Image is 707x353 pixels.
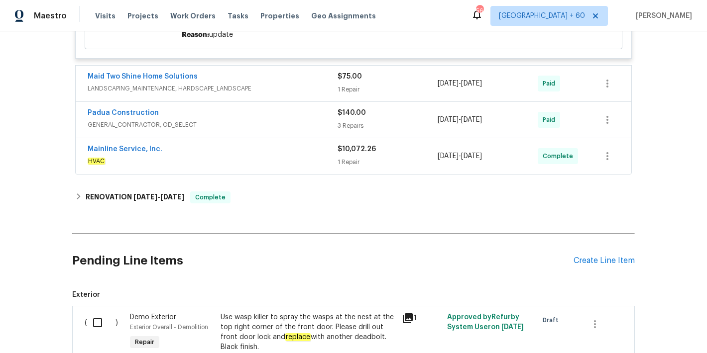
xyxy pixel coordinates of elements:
[447,314,524,331] span: Approved by Refurby System User on
[191,192,230,202] span: Complete
[133,193,157,200] span: [DATE]
[86,191,184,203] h6: RENOVATION
[127,11,158,21] span: Projects
[130,314,176,321] span: Demo Exterior
[72,290,635,300] span: Exterior
[338,109,366,116] span: $140.00
[338,121,438,131] div: 3 Repairs
[438,153,459,160] span: [DATE]
[461,80,482,87] span: [DATE]
[131,337,158,347] span: Repair
[438,151,482,161] span: -
[338,146,376,153] span: $10,072.26
[209,31,233,38] span: update
[72,185,635,209] div: RENOVATION [DATE]-[DATE]Complete
[543,79,559,88] span: Paid
[34,11,67,21] span: Maestro
[543,115,559,125] span: Paid
[574,256,635,265] div: Create Line Item
[88,84,338,93] span: LANDSCAPING_MAINTENANCE, HARDSCAPE_LANDSCAPE
[221,312,396,352] div: Use wasp killer to spray the wasps at the nest at the top right corner of the front door. Please ...
[499,11,585,21] span: [GEOGRAPHIC_DATA] + 60
[72,238,574,284] h2: Pending Line Items
[88,120,338,130] span: GENERAL_CONTRACTOR, OD_SELECT
[285,333,311,341] em: replace
[260,11,299,21] span: Properties
[461,153,482,160] span: [DATE]
[338,85,438,94] div: 1 Repair
[438,115,482,125] span: -
[338,73,362,80] span: $75.00
[160,193,184,200] span: [DATE]
[438,79,482,88] span: -
[88,158,105,165] em: HVAC
[461,116,482,123] span: [DATE]
[438,80,459,87] span: [DATE]
[95,11,116,21] span: Visits
[476,6,483,16] div: 565
[311,11,376,21] span: Geo Assignments
[88,73,198,80] a: Maid Two Shine Home Solutions
[133,193,184,200] span: -
[402,312,441,324] div: 1
[130,324,208,330] span: Exterior Overall - Demolition
[88,146,162,153] a: Mainline Service, Inc.
[88,109,159,116] a: Padua Construction
[543,151,577,161] span: Complete
[182,31,209,38] span: Reason:
[543,315,563,325] span: Draft
[228,12,248,19] span: Tasks
[170,11,216,21] span: Work Orders
[501,324,524,331] span: [DATE]
[438,116,459,123] span: [DATE]
[632,11,692,21] span: [PERSON_NAME]
[338,157,438,167] div: 1 Repair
